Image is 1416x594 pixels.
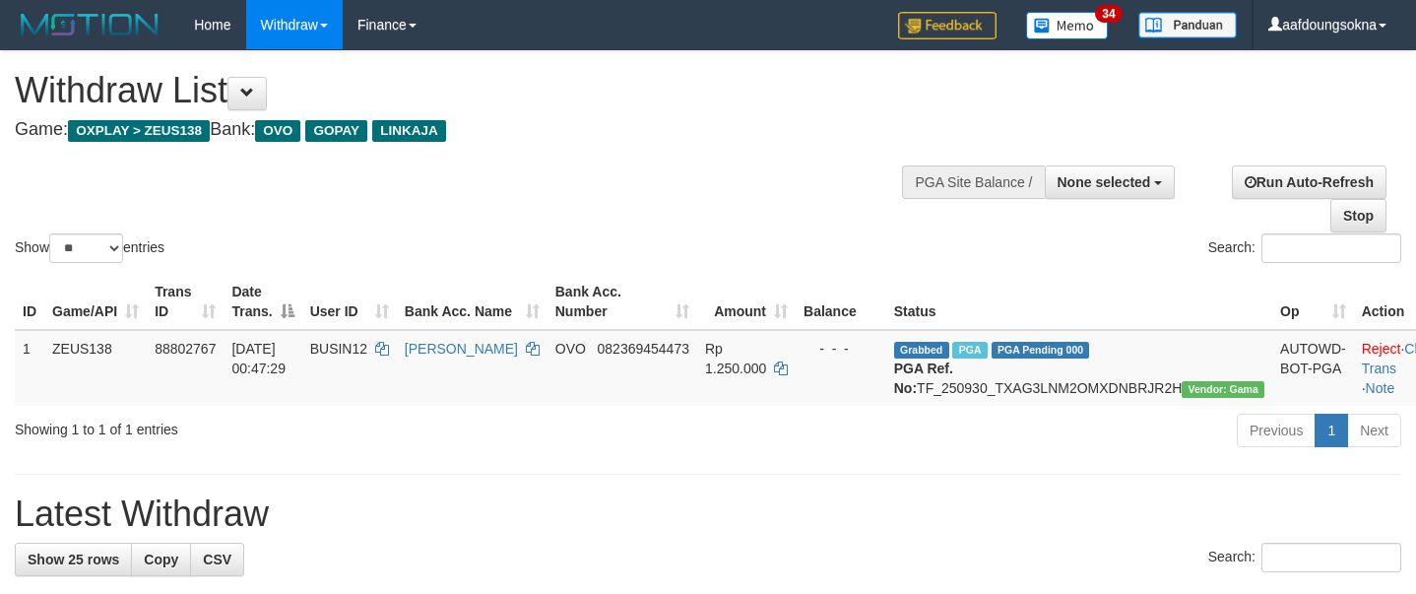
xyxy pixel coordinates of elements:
span: 88802767 [155,341,216,357]
td: ZEUS138 [44,330,147,406]
input: Search: [1261,543,1401,572]
td: 1 [15,330,44,406]
a: 1 [1315,414,1348,447]
span: Grabbed [894,342,949,359]
input: Search: [1261,233,1401,263]
th: Op: activate to sort column ascending [1272,274,1354,330]
div: - - - [804,339,878,359]
a: Reject [1362,341,1401,357]
th: User ID: activate to sort column ascending [302,274,397,330]
span: [DATE] 00:47:29 [231,341,286,376]
a: Next [1347,414,1401,447]
label: Search: [1208,543,1401,572]
a: CSV [190,543,244,576]
span: BUSIN12 [310,341,367,357]
th: Trans ID: activate to sort column ascending [147,274,224,330]
span: Rp 1.250.000 [705,341,766,376]
img: panduan.png [1138,12,1237,38]
th: Amount: activate to sort column ascending [697,274,796,330]
a: Previous [1237,414,1316,447]
th: Date Trans.: activate to sort column descending [224,274,301,330]
span: GOPAY [305,120,367,142]
button: None selected [1045,165,1176,199]
span: OVO [255,120,300,142]
a: Note [1366,380,1395,396]
span: Marked by aafsreyleap [952,342,987,359]
span: PGA Pending [992,342,1090,359]
th: Bank Acc. Name: activate to sort column ascending [397,274,547,330]
td: AUTOWD-BOT-PGA [1272,330,1354,406]
h4: Game: Bank: [15,120,925,140]
label: Search: [1208,233,1401,263]
b: PGA Ref. No: [894,361,953,396]
h1: Withdraw List [15,71,925,110]
span: CSV [203,552,231,567]
h1: Latest Withdraw [15,495,1401,534]
span: Show 25 rows [28,552,119,567]
img: Button%20Memo.svg [1026,12,1109,39]
label: Show entries [15,233,164,263]
select: Showentries [49,233,123,263]
span: 34 [1095,5,1122,23]
span: OXPLAY > ZEUS138 [68,120,210,142]
img: MOTION_logo.png [15,10,164,39]
span: OVO [555,341,586,357]
span: None selected [1058,174,1151,190]
td: TF_250930_TXAG3LNM2OMXDNBRJR2H [886,330,1272,406]
span: LINKAJA [372,120,446,142]
a: Show 25 rows [15,543,132,576]
a: Copy [131,543,191,576]
th: Balance [796,274,886,330]
span: Copy 082369454473 to clipboard [598,341,689,357]
th: Status [886,274,1272,330]
div: PGA Site Balance / [902,165,1044,199]
img: Feedback.jpg [898,12,997,39]
span: Copy [144,552,178,567]
div: Showing 1 to 1 of 1 entries [15,412,575,439]
span: Vendor URL: https://trx31.1velocity.biz [1182,381,1264,398]
th: ID [15,274,44,330]
a: Run Auto-Refresh [1232,165,1386,199]
th: Bank Acc. Number: activate to sort column ascending [547,274,697,330]
a: Stop [1330,199,1386,232]
a: [PERSON_NAME] [405,341,518,357]
th: Game/API: activate to sort column ascending [44,274,147,330]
